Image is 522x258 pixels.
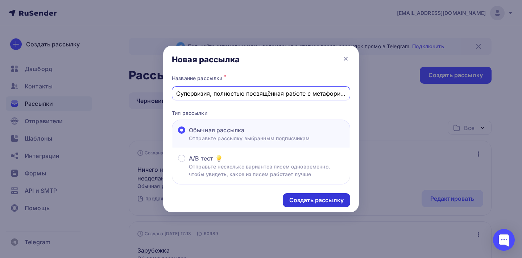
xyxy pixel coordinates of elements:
div: Новая рассылка [172,54,240,64]
p: Отправьте рассылку выбранным подписчикам [189,134,310,142]
span: A/B тест [189,154,213,163]
div: Название рассылки [172,73,350,83]
span: Обычная рассылка [189,126,244,134]
p: Тип рассылки [172,109,350,117]
div: Создать рассылку [289,196,344,204]
input: Придумайте название рассылки [176,89,346,98]
p: Отправьте несколько вариантов писем одновременно, чтобы увидеть, какое из писем работает лучше [189,163,344,178]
